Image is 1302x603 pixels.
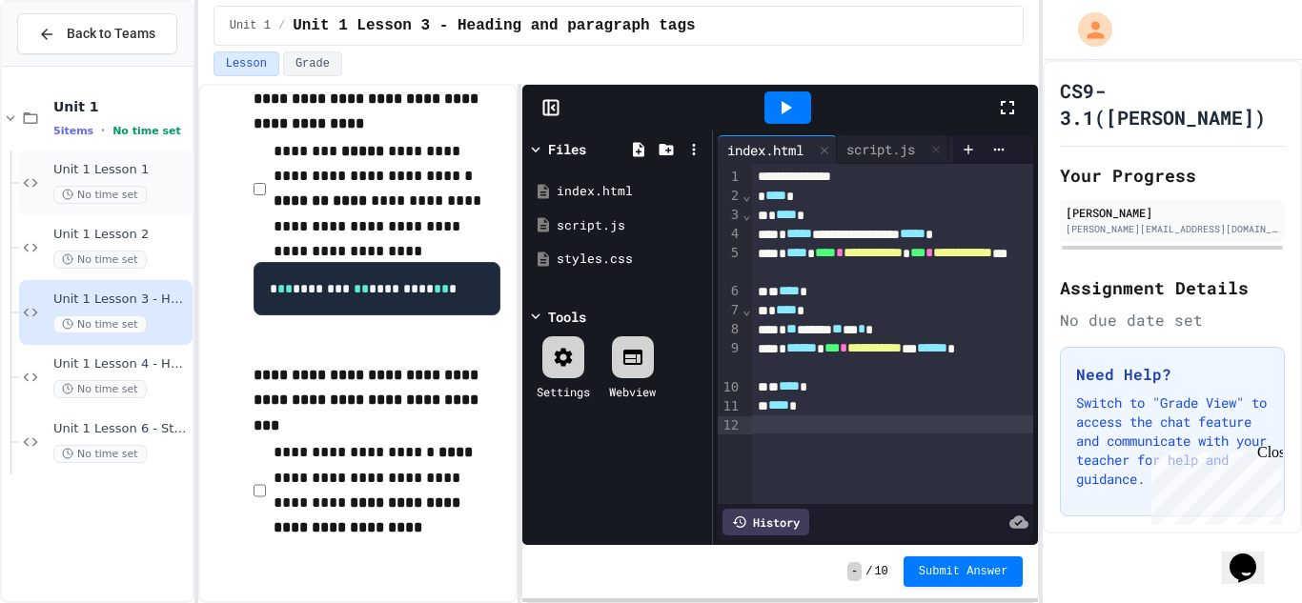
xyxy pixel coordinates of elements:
[718,416,742,435] div: 12
[718,282,742,301] div: 6
[8,8,132,121] div: Chat with us now!Close
[53,380,147,398] span: No time set
[948,139,1044,159] div: styles.css
[948,135,1068,164] div: styles.css
[278,18,285,33] span: /
[230,18,271,33] span: Unit 1
[718,320,742,339] div: 8
[718,187,742,206] div: 2
[718,397,742,416] div: 11
[1060,309,1285,332] div: No due date set
[53,356,189,372] span: Unit 1 Lesson 4 - Headlines Lab
[718,339,742,377] div: 9
[847,562,862,581] span: -
[718,135,837,164] div: index.html
[53,445,147,463] span: No time set
[718,168,742,187] div: 1
[1060,77,1285,131] h1: CS9-3.1([PERSON_NAME])
[1060,274,1285,301] h2: Assignment Details
[1076,363,1269,386] h3: Need Help?
[718,244,742,282] div: 5
[53,315,147,333] span: No time set
[557,250,705,269] div: styles.css
[53,98,189,115] span: Unit 1
[112,125,181,137] span: No time set
[718,301,742,320] div: 7
[53,291,189,308] span: Unit 1 Lesson 3 - Heading and paragraph tags
[537,383,590,400] div: Settings
[283,51,342,76] button: Grade
[548,307,586,327] div: Tools
[53,227,189,243] span: Unit 1 Lesson 2
[837,135,948,164] div: script.js
[865,564,872,579] span: /
[557,216,705,235] div: script.js
[718,140,813,160] div: index.html
[718,225,742,244] div: 4
[67,24,155,44] span: Back to Teams
[1076,393,1269,489] p: Switch to "Grade View" to access the chat feature and communicate with your teacher for help and ...
[53,421,189,437] span: Unit 1 Lesson 6 - Stations 1
[609,383,656,400] div: Webview
[874,564,887,579] span: 10
[1060,162,1285,189] h2: Your Progress
[548,139,586,159] div: Files
[53,125,93,137] span: 5 items
[1066,222,1279,236] div: [PERSON_NAME][EMAIL_ADDRESS][DOMAIN_NAME]
[718,206,742,225] div: 3
[742,302,751,317] span: Fold line
[722,509,809,535] div: History
[904,556,1024,587] button: Submit Answer
[557,182,705,201] div: index.html
[53,162,189,178] span: Unit 1 Lesson 1
[742,188,751,203] span: Fold line
[53,186,147,204] span: No time set
[1058,8,1117,51] div: My Account
[293,14,695,37] span: Unit 1 Lesson 3 - Heading and paragraph tags
[1144,444,1283,525] iframe: chat widget
[1222,527,1283,584] iframe: chat widget
[718,378,742,397] div: 10
[101,123,105,138] span: •
[837,139,925,159] div: script.js
[919,564,1008,579] span: Submit Answer
[1066,204,1279,221] div: [PERSON_NAME]
[53,251,147,269] span: No time set
[742,207,751,222] span: Fold line
[214,51,279,76] button: Lesson
[17,13,177,54] button: Back to Teams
